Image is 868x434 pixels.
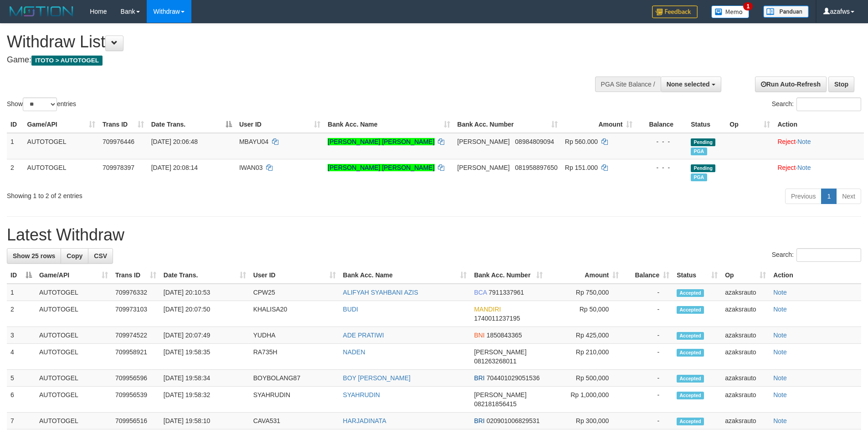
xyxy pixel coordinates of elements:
a: Next [836,189,861,204]
td: azaksrauto [721,344,770,370]
td: azaksrauto [721,301,770,327]
span: 709976446 [103,138,134,145]
a: Note [773,348,787,356]
td: AUTOTOGEL [24,159,99,185]
td: 709956516 [112,413,160,429]
span: Marked by azaksrauto [691,174,707,181]
td: azaksrauto [721,327,770,344]
span: Show 25 rows [13,252,55,260]
td: [DATE] 20:07:50 [160,301,250,327]
span: Copy 082181856415 to clipboard [474,400,516,408]
span: Accepted [677,418,704,425]
img: panduan.png [763,5,809,18]
span: Marked by azaksrauto [691,148,707,155]
span: BRI [474,374,484,382]
th: User ID: activate to sort column ascending [250,267,339,284]
div: - - - [640,137,683,146]
td: - [622,387,673,413]
span: Accepted [677,349,704,357]
td: AUTOTOGEL [36,387,112,413]
th: Bank Acc. Name: activate to sort column ascending [324,116,453,133]
td: AUTOTOGEL [36,327,112,344]
span: Rp 151.000 [565,164,598,171]
a: Reject [777,164,796,171]
a: Stop [828,77,854,92]
th: Op: activate to sort column ascending [721,267,770,284]
th: Bank Acc. Number: activate to sort column ascending [454,116,561,133]
a: 1 [821,189,837,204]
label: Search: [772,248,861,262]
td: [DATE] 19:58:10 [160,413,250,429]
span: Rp 560.000 [565,138,598,145]
td: [DATE] 20:07:49 [160,327,250,344]
th: Action [770,267,861,284]
div: PGA Site Balance / [595,77,661,92]
h1: Withdraw List [7,33,570,51]
span: Accepted [677,392,704,399]
td: azaksrauto [721,387,770,413]
span: MANDIRI [474,306,501,313]
input: Search: [796,97,861,111]
th: Balance: activate to sort column ascending [622,267,673,284]
td: 709976332 [112,284,160,301]
td: Rp 500,000 [546,370,622,387]
div: Showing 1 to 2 of 2 entries [7,188,355,200]
th: Amount: activate to sort column ascending [546,267,622,284]
td: 709958921 [112,344,160,370]
label: Show entries [7,97,76,111]
td: - [622,327,673,344]
a: BOY [PERSON_NAME] [343,374,411,382]
a: Note [773,289,787,296]
th: ID [7,116,24,133]
a: HARJADINATA [343,417,386,424]
span: Accepted [677,289,704,297]
a: Note [797,138,811,145]
a: CSV [88,248,113,264]
a: Note [773,332,787,339]
td: · [774,133,864,159]
span: [PERSON_NAME] [474,391,526,398]
a: Note [773,306,787,313]
select: Showentries [23,97,57,111]
a: NADEN [343,348,365,356]
span: Copy 704401029051536 to clipboard [487,374,540,382]
a: SYAHRUDIN [343,391,380,398]
td: azaksrauto [721,370,770,387]
a: ALIFYAH SYAHBANI AZIS [343,289,418,296]
img: Feedback.jpg [652,5,698,18]
td: 2 [7,301,36,327]
td: - [622,284,673,301]
span: [PERSON_NAME] [474,348,526,356]
span: [PERSON_NAME] [457,138,510,145]
th: Amount: activate to sort column ascending [561,116,637,133]
td: CPW25 [250,284,339,301]
a: BUDI [343,306,358,313]
td: 5 [7,370,36,387]
td: Rp 50,000 [546,301,622,327]
span: BNI [474,332,484,339]
a: Reject [777,138,796,145]
td: - [622,301,673,327]
span: Accepted [677,375,704,383]
th: User ID: activate to sort column ascending [236,116,324,133]
td: 6 [7,387,36,413]
span: ITOTO > AUTOTOGEL [31,56,103,66]
td: [DATE] 20:10:53 [160,284,250,301]
span: MBAYU04 [239,138,268,145]
td: AUTOTOGEL [24,133,99,159]
a: Copy [61,248,88,264]
span: Copy 081263268011 to clipboard [474,357,516,365]
a: ADE PRATIWI [343,332,384,339]
span: Copy [67,252,82,260]
td: Rp 425,000 [546,327,622,344]
td: 1 [7,133,24,159]
span: Copy 081958897650 to clipboard [515,164,557,171]
span: BCA [474,289,487,296]
input: Search: [796,248,861,262]
th: Bank Acc. Number: activate to sort column ascending [470,267,546,284]
span: Accepted [677,306,704,314]
th: Game/API: activate to sort column ascending [36,267,112,284]
td: 709974522 [112,327,160,344]
td: Rp 750,000 [546,284,622,301]
h4: Game: [7,56,570,65]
